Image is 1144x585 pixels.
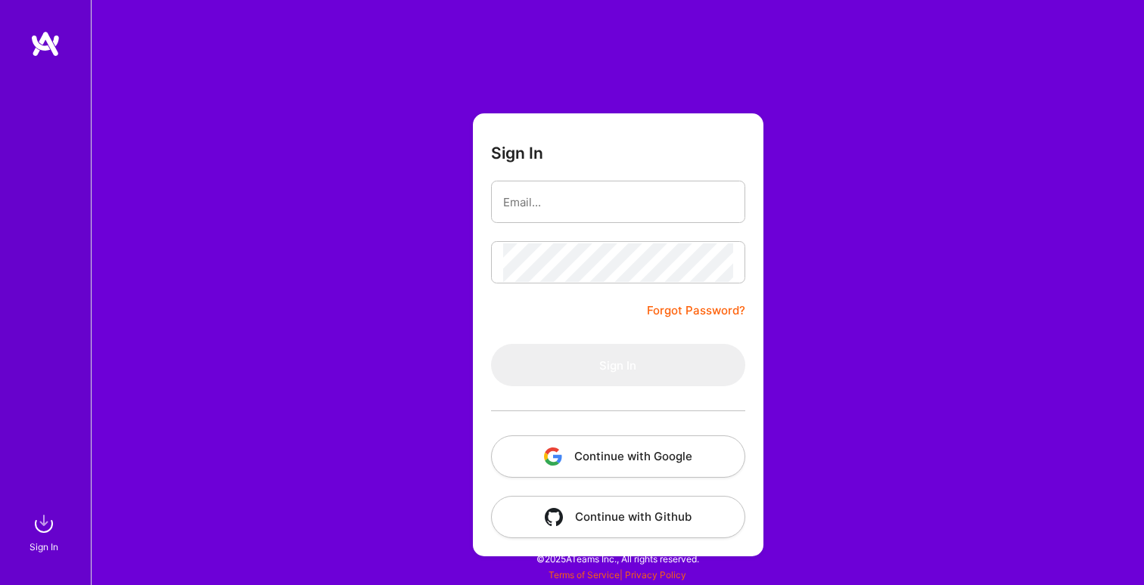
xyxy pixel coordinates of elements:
[545,508,563,526] img: icon
[491,496,745,538] button: Continue with Github
[30,539,58,555] div: Sign In
[503,183,733,221] input: Email...
[491,435,745,478] button: Continue with Google
[29,509,59,539] img: sign in
[549,569,686,580] span: |
[549,569,620,580] a: Terms of Service
[30,30,61,57] img: logo
[32,509,59,555] a: sign inSign In
[91,540,1144,577] div: © 2025 ATeams Inc., All rights reserved.
[491,144,543,162] h3: Sign In
[647,302,745,320] a: Forgot Password?
[491,344,745,386] button: Sign In
[625,569,686,580] a: Privacy Policy
[544,447,562,466] img: icon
